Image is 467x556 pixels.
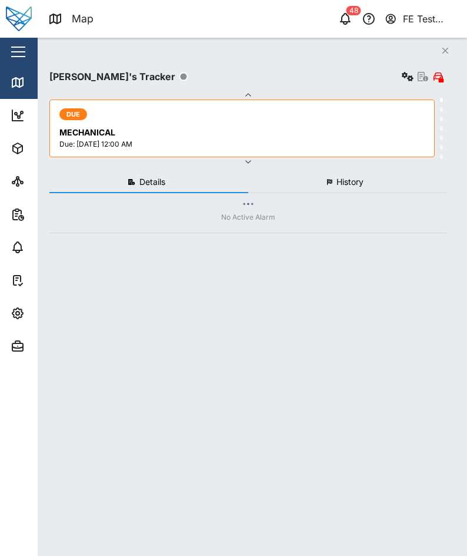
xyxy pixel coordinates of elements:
div: Dashboard [31,109,84,122]
div: Alarms [31,241,67,254]
div: Map [72,11,94,27]
div: Due: [DATE] 12:00 AM [59,139,427,150]
div: Map [31,76,57,89]
div: Admin [31,340,65,353]
div: No Active Alarm [221,212,275,223]
button: FE Test Admin [384,11,458,27]
span: DUE [66,109,81,120]
div: Settings [31,307,72,320]
div: 48 [346,6,361,15]
div: MECHANICAL [59,126,427,139]
div: Sites [31,175,59,188]
span: History [336,178,363,186]
div: [PERSON_NAME]'s Tracker [49,69,175,84]
div: Tasks [31,274,63,287]
span: Details [139,178,165,186]
div: Assets [31,142,67,155]
div: FE Test Admin [403,12,457,27]
img: Main Logo [6,6,32,32]
div: Reports [31,208,71,221]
